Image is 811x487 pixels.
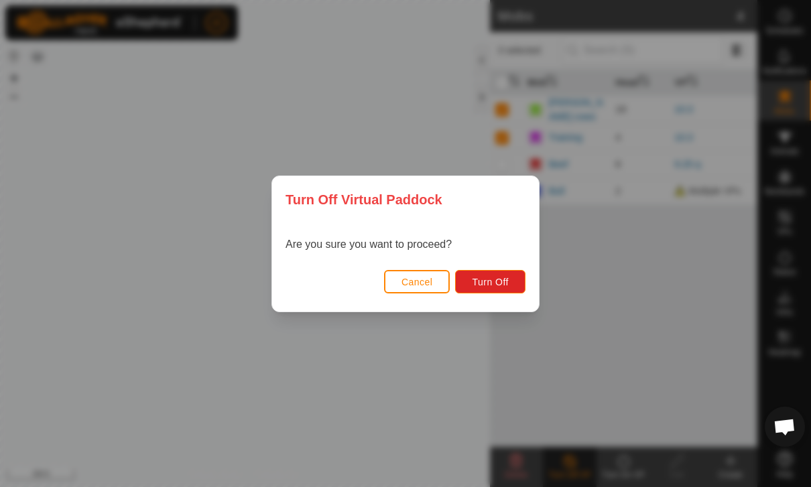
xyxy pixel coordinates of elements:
button: Cancel [384,270,450,293]
span: Turn Off [472,277,509,287]
span: Cancel [401,277,433,287]
p: Are you sure you want to proceed? [286,236,452,253]
div: Open chat [765,407,805,447]
button: Turn Off [455,270,525,293]
span: Turn Off Virtual Paddock [286,190,442,210]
